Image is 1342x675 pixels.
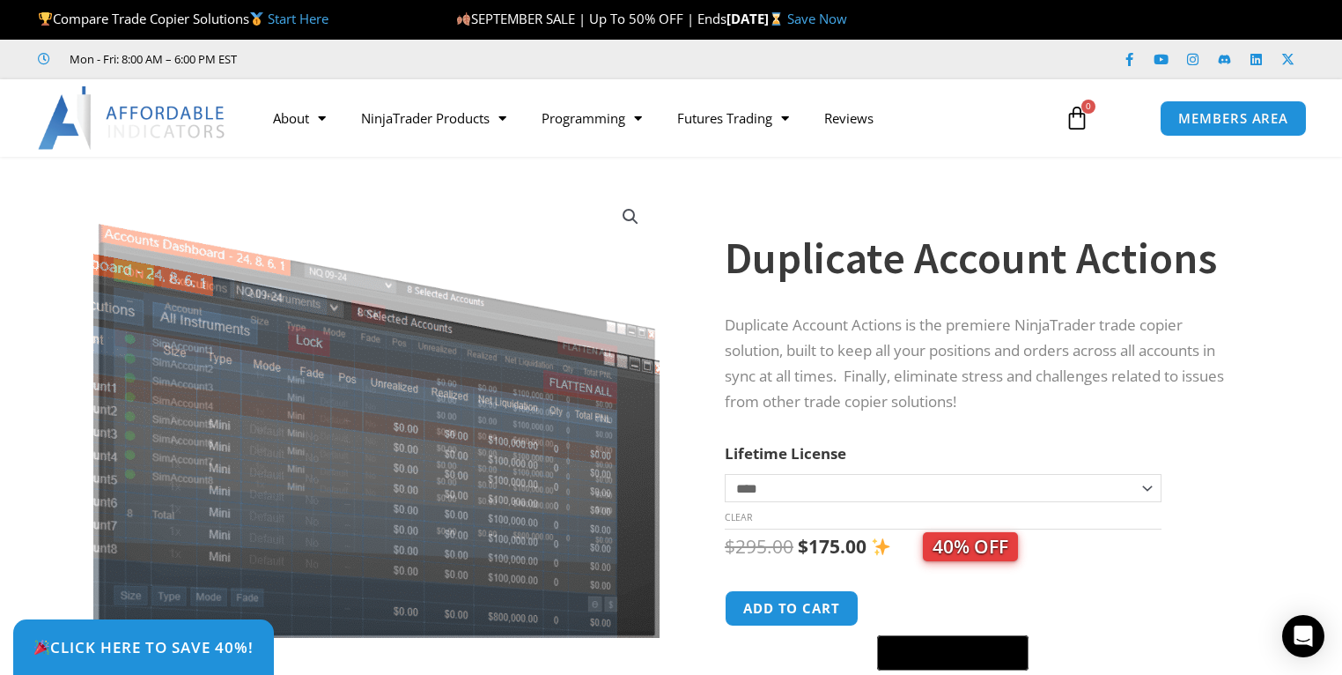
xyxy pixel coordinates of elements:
a: Save Now [787,10,847,27]
span: MEMBERS AREA [1178,112,1288,125]
img: 🍂 [457,12,470,26]
label: Lifetime License [725,443,846,464]
img: LogoAI | Affordable Indicators – NinjaTrader [38,86,227,150]
a: NinjaTrader Products [343,98,524,138]
a: MEMBERS AREA [1160,100,1307,137]
img: 🏆 [39,12,52,26]
button: Add to cart [725,590,859,627]
a: View full-screen image gallery [615,201,646,233]
img: 🎉 [34,640,49,655]
span: Compare Trade Copier Solutions [38,10,328,27]
span: 40% OFF [923,532,1018,561]
a: About [255,98,343,138]
img: 🥇 [250,12,263,26]
span: 0 [1081,100,1095,114]
div: Open Intercom Messenger [1282,615,1324,657]
a: Reviews [807,98,891,138]
span: $ [725,534,735,559]
a: 🎉Click Here to save 40%! [13,619,274,675]
nav: Menu [255,98,1047,138]
bdi: 175.00 [798,534,866,559]
span: Click Here to save 40%! [33,640,254,655]
iframe: Secure express checkout frame [874,588,1032,630]
span: $ [798,534,808,559]
a: Clear options [725,511,752,523]
h1: Duplicate Account Actions [725,227,1239,289]
a: Start Here [268,10,328,27]
a: Programming [524,98,660,138]
img: ✨ [872,538,890,556]
a: Futures Trading [660,98,807,138]
img: ⌛ [770,12,783,26]
p: Duplicate Account Actions is the premiere NinjaTrader trade copier solution, built to keep all yo... [725,313,1239,415]
span: SEPTEMBER SALE | Up To 50% OFF | Ends [456,10,726,27]
strong: [DATE] [726,10,787,27]
a: 0 [1038,93,1116,144]
iframe: Customer reviews powered by Trustpilot [262,50,526,68]
bdi: 295.00 [725,534,793,559]
span: Mon - Fri: 8:00 AM – 6:00 PM EST [65,48,237,70]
